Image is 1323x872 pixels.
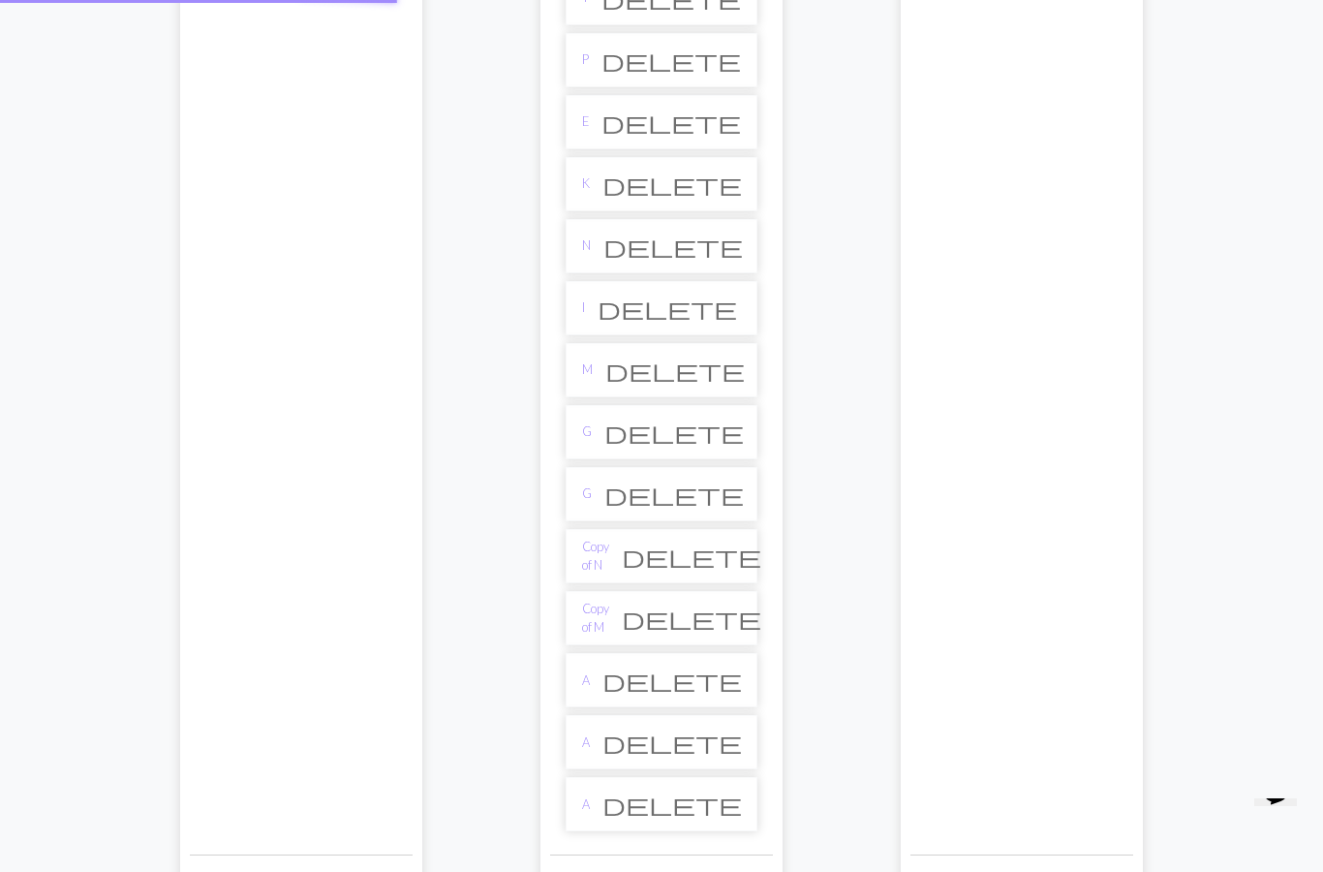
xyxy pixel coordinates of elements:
[603,233,743,260] span: delete
[598,295,737,322] span: delete
[602,667,742,694] span: delete
[590,786,754,823] button: Delete chart
[582,422,592,441] a: G
[582,484,592,503] a: G
[590,662,754,699] button: Delete chart
[609,600,774,637] button: Delete chart
[605,357,745,384] span: delete
[582,538,609,575] a: Copy of N
[585,290,750,327] button: Delete chart
[602,791,742,818] span: delete
[582,50,589,69] a: P
[590,166,754,202] button: Delete chart
[602,171,742,198] span: delete
[604,481,744,508] span: delete
[582,795,590,814] a: A
[582,236,591,255] a: N
[601,109,741,136] span: delete
[582,298,585,317] a: I
[582,733,590,752] a: A
[590,724,754,761] button: Delete chart
[591,228,755,265] button: Delete chart
[582,600,609,637] a: Copy of M
[604,419,744,446] span: delete
[1246,798,1311,860] iframe: chat widget
[622,543,761,570] span: delete
[601,47,741,74] span: delete
[609,538,774,575] button: Delete chart
[582,671,590,690] a: A
[602,729,742,756] span: delete
[582,112,589,131] a: E
[589,104,754,140] button: Delete chart
[593,352,757,389] button: Delete chart
[589,42,754,78] button: Delete chart
[592,414,756,451] button: Delete chart
[622,605,761,632] span: delete
[582,360,593,379] a: M
[582,174,590,193] a: K
[592,476,756,513] button: Delete chart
